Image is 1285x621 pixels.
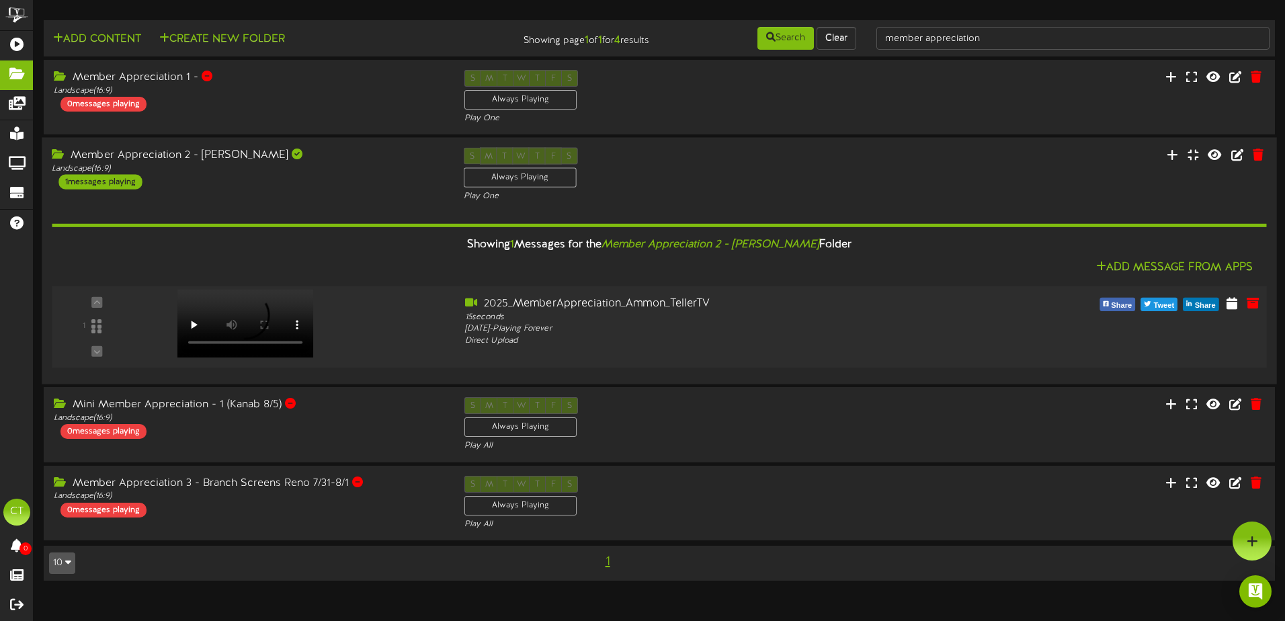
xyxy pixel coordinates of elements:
[1141,298,1177,311] button: Tweet
[58,175,142,190] div: 1 messages playing
[60,424,147,439] div: 0 messages playing
[54,85,444,97] div: Landscape ( 16:9 )
[19,542,32,555] span: 0
[602,239,819,251] i: Member Appreciation 2 - [PERSON_NAME]
[464,168,577,188] div: Always Playing
[60,97,147,112] div: 0 messages playing
[464,113,855,124] div: Play One
[42,231,1276,259] div: Showing Messages for the Folder
[52,163,443,175] div: Landscape ( 16:9 )
[1192,298,1218,313] span: Share
[1108,298,1134,313] span: Share
[465,296,956,312] div: 2025_MemberAppreciation_Ammon_TellerTV
[465,312,956,323] div: 15 seconds
[60,503,147,517] div: 0 messages playing
[49,552,75,574] button: 10
[464,90,577,110] div: Always Playing
[1183,298,1218,311] button: Share
[1092,259,1257,276] button: Add Message From Apps
[54,413,444,424] div: Landscape ( 16:9 )
[49,31,145,48] button: Add Content
[465,323,956,335] div: [DATE] - Playing Forever
[54,476,444,491] div: Member Appreciation 3 - Branch Screens Reno 7/31-8/1
[757,27,814,50] button: Search
[585,34,589,46] strong: 1
[598,34,602,46] strong: 1
[3,499,30,526] div: CT
[54,70,444,85] div: Member Appreciation 1 -
[614,34,620,46] strong: 4
[1100,298,1135,311] button: Share
[602,554,614,569] span: 1
[155,31,289,48] button: Create New Folder
[464,519,855,530] div: Play All
[464,417,577,437] div: Always Playing
[876,27,1270,50] input: -- Search Folders by Name --
[1239,575,1272,608] div: Open Intercom Messenger
[817,27,856,50] button: Clear
[1151,298,1177,313] span: Tweet
[464,440,855,452] div: Play All
[464,496,577,515] div: Always Playing
[510,239,514,251] span: 1
[54,397,444,413] div: Mini Member Appreciation - 1 (Kanab 8/5)
[54,491,444,502] div: Landscape ( 16:9 )
[52,148,443,163] div: Member Appreciation 2 - [PERSON_NAME]
[465,335,956,347] div: Direct Upload
[452,26,659,48] div: Showing page of for results
[464,191,855,202] div: Play One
